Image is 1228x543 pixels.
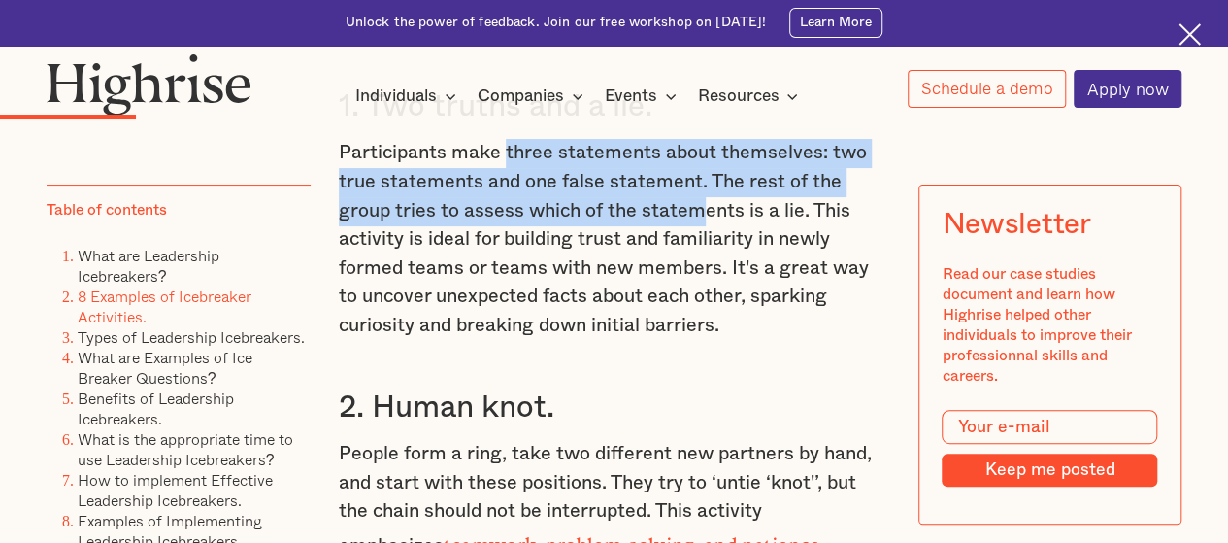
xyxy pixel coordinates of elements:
div: Newsletter [942,208,1090,241]
div: Events [605,85,657,108]
a: Benefits of Leadership Icebreakers. [78,387,234,430]
div: Unlock the power of feedback. Join our free workshop on [DATE]! [346,14,767,32]
div: Read our case studies document and learn how Highrise helped other individuals to improve their p... [942,264,1157,387]
a: Types of Leadership Icebreakers. [78,325,305,349]
a: What is the appropriate time to use Leadership Icebreakers? [78,427,293,471]
input: Your e-mail [942,410,1157,445]
div: Individuals [355,85,437,108]
input: Keep me posted [942,454,1157,486]
div: Individuals [355,85,462,108]
a: Learn More [789,8,883,38]
img: Highrise logo [47,53,251,116]
a: 8 Examples of Icebreaker Activities. [78,285,251,328]
div: Resources [697,85,804,108]
div: Resources [697,85,779,108]
div: Companies [478,85,589,108]
form: Modal Form [942,410,1157,487]
a: What are Examples of Ice Breaker Questions? [78,346,252,390]
a: Apply now [1074,70,1181,108]
p: Participants make three statements about themselves: two true statements and one false statement.... [339,139,890,340]
h3: 2. Human knot. [339,389,890,426]
img: Cross icon [1178,23,1201,46]
div: Table of contents [47,200,167,221]
div: Companies [478,85,564,108]
a: What are Leadership Icebreakers? [78,244,219,288]
a: Schedule a demo [908,70,1066,108]
div: Events [605,85,682,108]
a: How to implement Effective Leadership Icebreakers. [78,468,273,512]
